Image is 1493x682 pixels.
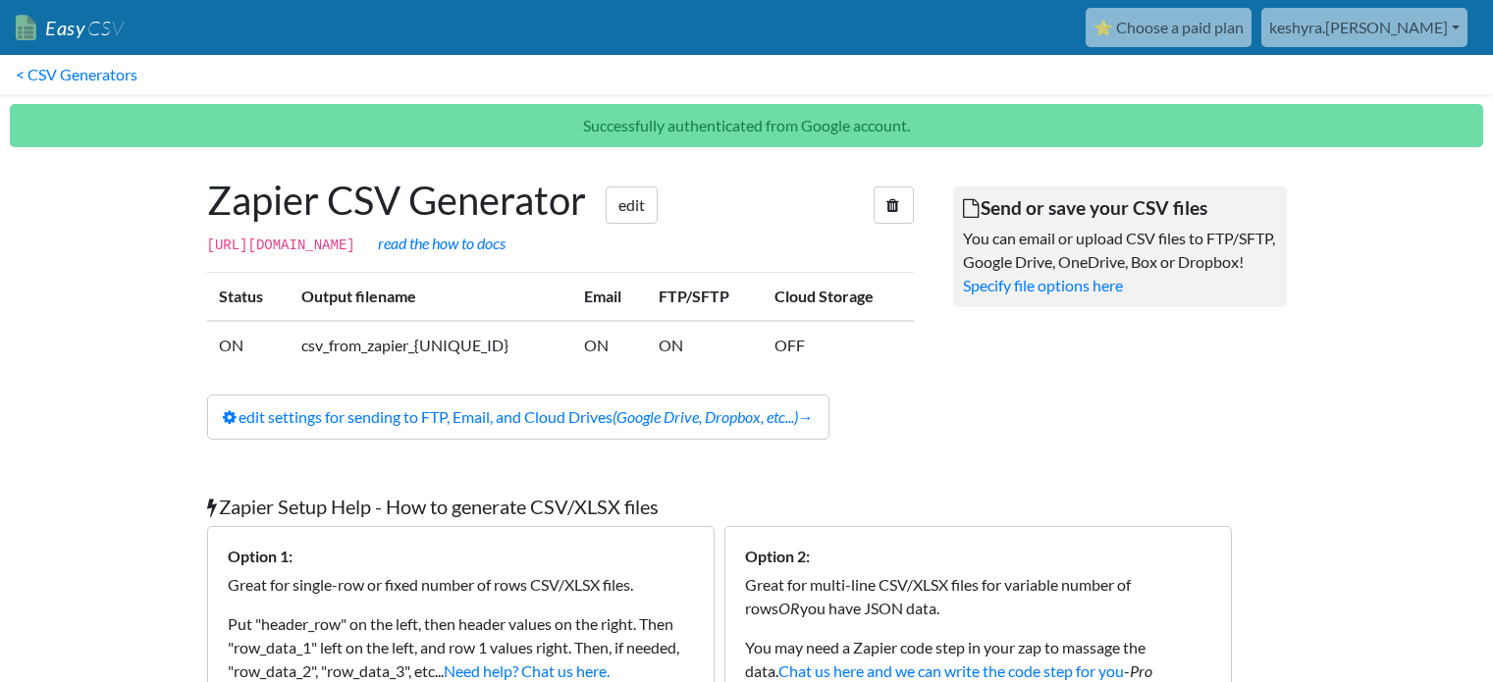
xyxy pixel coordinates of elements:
[647,321,763,369] td: ON
[207,177,914,224] h1: Zapier CSV Generator
[647,273,763,322] th: FTP/SFTP
[207,273,291,322] th: Status
[207,394,829,440] a: edit settings for sending to FTP, Email, and Cloud Drives(Google Drive, Dropbox, etc...)→
[763,321,913,369] td: OFF
[763,273,913,322] th: Cloud Storage
[1395,584,1469,658] iframe: Drift Widget Chat Controller
[290,273,572,322] th: Output filename
[207,237,355,253] code: [URL][DOMAIN_NAME]
[963,227,1277,274] p: You can email or upload CSV files to FTP/SFTP, Google Drive, OneDrive, Box or Dropbox!
[207,495,1287,518] h5: Zapier Setup Help - How to generate CSV/XLSX files
[85,16,124,40] span: CSV
[228,573,694,597] p: Great for single-row or fixed number of rows CSV/XLSX files.
[10,104,1483,147] p: Successfully authenticated from Google account.
[613,407,798,426] i: (Google Drive, Dropbox, etc...)
[228,547,694,565] h6: Option 1:
[963,276,1123,294] a: Specify file options here
[378,234,506,252] a: read the how to docs
[606,186,658,224] a: edit
[745,547,1211,565] h6: Option 2:
[207,321,291,369] td: ON
[572,321,647,369] td: ON
[778,661,1124,680] a: Chat us here and we can write the code step for you
[778,599,800,617] i: OR
[16,8,124,48] a: EasyCSV
[444,661,610,680] a: Need help? Chat us here.
[290,321,572,369] td: csv_from_zapier_{UNIQUE_ID}
[1086,8,1252,47] a: ⭐ Choose a paid plan
[572,273,647,322] th: Email
[963,196,1277,219] h5: Send or save your CSV files
[1261,8,1467,47] a: keshyra.[PERSON_NAME]
[745,573,1211,620] p: Great for multi-line CSV/XLSX files for variable number of rows you have JSON data.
